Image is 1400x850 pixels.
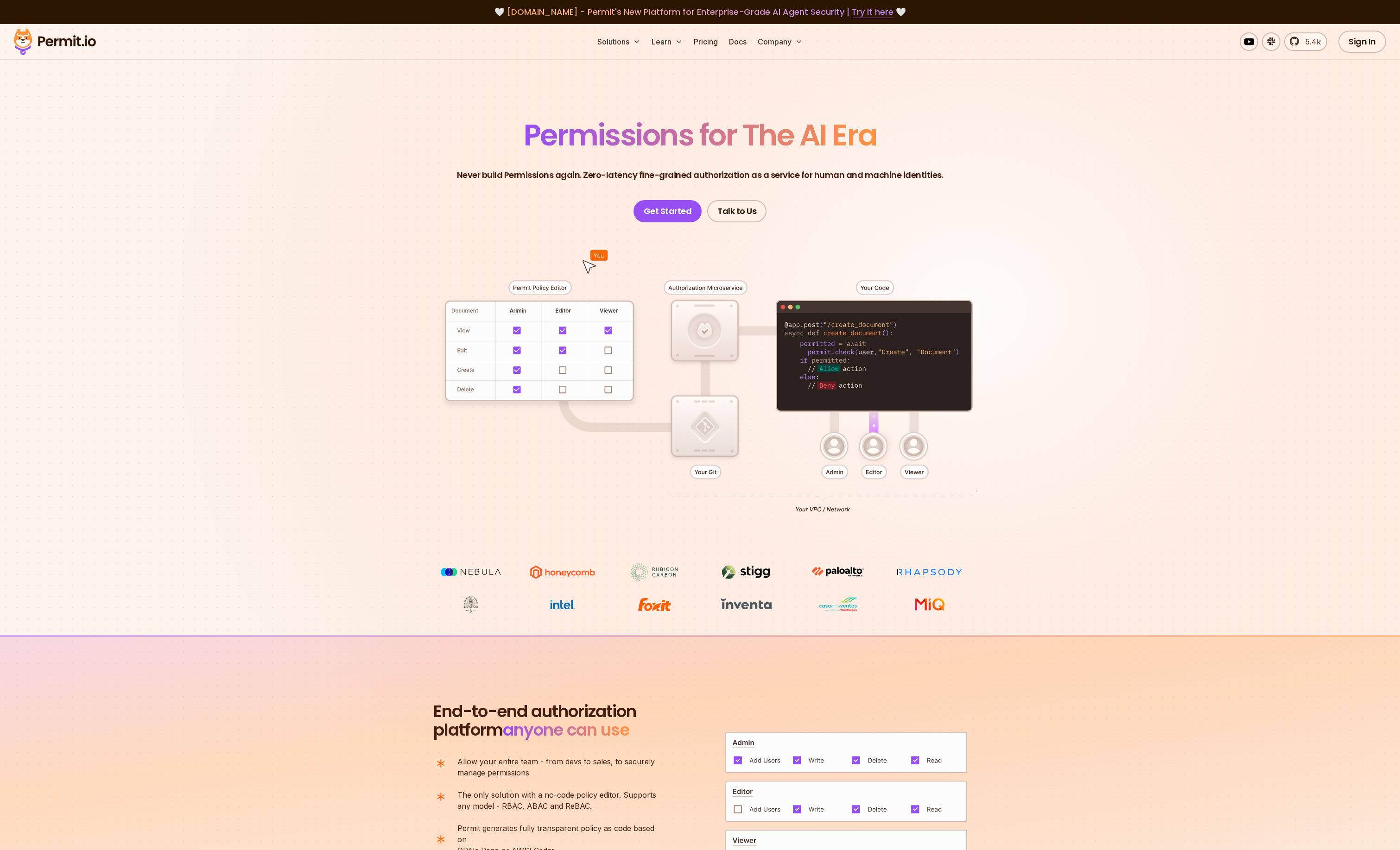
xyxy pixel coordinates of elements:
a: Try it here [852,6,893,18]
img: Honeycomb [528,563,597,581]
img: Intel [528,596,597,613]
a: 5.4k [1284,32,1327,51]
span: Permit generates fully transparent policy as code based on [457,823,664,845]
span: 5.4k [1300,36,1321,47]
img: Casa dos Ventos [803,596,873,613]
a: Docs [725,32,750,51]
img: paloalto [803,563,873,580]
span: End-to-end authorization [433,702,636,721]
p: manage permissions [457,756,655,778]
span: anyone can use [503,718,629,742]
img: Rubicon [620,563,689,581]
img: Foxit [620,596,689,613]
a: Sign In [1338,31,1386,53]
img: Nebula [436,563,506,581]
span: The only solution with a no-code policy editor. Supports [457,789,656,800]
img: inventa [711,596,781,612]
span: Allow your entire team - from devs to sales, to securely [457,756,655,767]
button: Learn [648,32,686,51]
div: 🤍 🤍 [22,6,1378,19]
img: Maricopa County Recorder\'s Office [436,596,506,613]
p: any model - RBAC, ABAC and ReBAC. [457,789,656,812]
p: Never build Permissions again. Zero-latency fine-grained authorization as a service for human and... [457,169,944,182]
img: MIQ [898,597,961,612]
img: Permit logo [9,26,100,57]
img: Rhapsody Health [895,563,964,581]
button: Company [754,32,806,51]
a: Talk to Us [707,200,767,222]
img: Stigg [711,563,781,581]
span: [DOMAIN_NAME] - Permit's New Platform for Enterprise-Grade AI Agent Security | [507,6,893,18]
a: Pricing [690,32,722,51]
h2: platform [433,702,636,739]
button: Solutions [594,32,644,51]
span: Permissions for The AI Era [524,114,877,156]
a: Get Started [633,200,702,222]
